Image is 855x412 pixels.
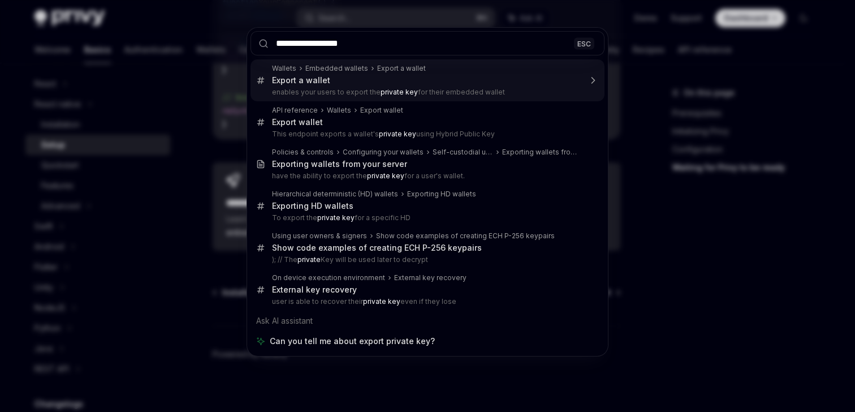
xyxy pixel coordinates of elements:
div: Show code examples of creating ECH P-256 keypairs [376,231,555,241]
div: Wallets [327,106,351,115]
div: External key recovery [394,273,467,282]
div: Export wallet [272,117,323,127]
p: ); // The Key will be used later to decrypt [272,255,581,264]
b: private key [363,297,400,306]
b: private key [367,171,404,180]
div: Ask AI assistant [251,311,604,331]
span: Can you tell me about export private key? [270,336,435,347]
p: have the ability to export the for a user's wallet. [272,171,581,181]
div: Show code examples of creating ECH P-256 keypairs [272,243,482,253]
div: External key recovery [272,285,357,295]
b: private [297,255,321,264]
div: Export a wallet [377,64,426,73]
div: Exporting wallets from your server [272,159,407,169]
div: Export a wallet [272,75,330,85]
div: Exporting HD wallets [272,201,353,211]
div: Exporting HD wallets [407,190,476,199]
div: On device execution environment [272,273,385,282]
div: Policies & controls [272,148,334,157]
div: Using user owners & signers [272,231,367,241]
p: This endpoint exports a wallet's using Hybrid Public Key [272,130,581,139]
div: API reference [272,106,318,115]
div: Embedded wallets [305,64,368,73]
b: private key [381,88,418,96]
div: Wallets [272,64,296,73]
b: private key [317,213,355,222]
div: Exporting wallets from your server [502,148,581,157]
b: private key [379,130,416,138]
div: Export wallet [360,106,403,115]
div: Hierarchical deterministic (HD) wallets [272,190,398,199]
p: enables your users to export the for their embedded wallet [272,88,581,97]
div: Self-custodial user wallets [433,148,493,157]
div: Configuring your wallets [343,148,424,157]
p: To export the for a specific HD [272,213,581,222]
div: ESC [574,37,594,49]
p: user is able to recover their even if they lose [272,297,581,306]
